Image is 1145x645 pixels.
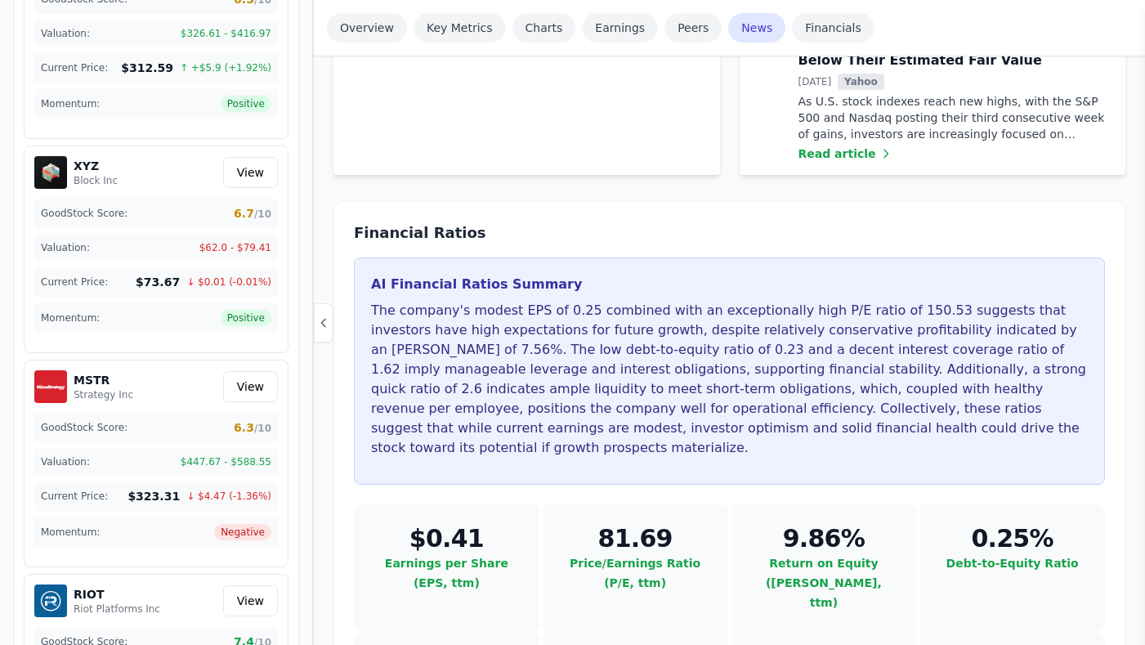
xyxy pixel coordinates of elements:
[181,455,271,468] span: $447.67 - $588.55
[221,310,271,326] span: Positive
[562,524,709,553] dd: 81.69
[41,490,108,503] span: Current Price:
[74,388,133,401] p: Strategy Inc
[186,490,271,503] span: ↓ $4.47 (-1.36%)
[74,158,118,174] h5: XYZ
[186,275,271,289] span: ↓ $0.01 (-0.01%)
[664,13,722,43] a: Peers
[180,61,271,74] span: ↑ +$5.9 (+1.92%)
[223,157,278,188] a: View
[371,275,1088,294] h3: AI Financial Ratios Summary
[199,241,271,254] span: $62.0 - $79.41
[354,222,486,244] h2: Financial Ratios
[214,524,271,540] span: Negative
[221,96,271,112] span: Positive
[798,75,832,88] span: [DATE]
[41,421,127,434] span: GoodStock Score:
[373,553,520,593] button: Earnings per Share (EPS, ttm)
[121,60,173,76] span: $312.59
[254,423,271,434] span: /10
[41,455,90,468] span: Valuation:
[751,524,897,553] dd: 9.86%
[41,241,90,254] span: Valuation:
[234,205,271,222] span: 6.7
[74,174,118,187] p: Block Inc
[41,311,100,325] span: Momentum:
[798,93,1113,142] p: As U.S. stock indexes reach new highs, with the S&P 500 and Nasdaq posting their third consecutiv...
[512,13,576,43] a: Charts
[792,13,874,43] a: Financials
[41,27,90,40] span: Valuation:
[41,207,127,220] span: GoodStock Score:
[41,275,108,289] span: Current Price:
[254,208,271,220] span: /10
[373,524,520,553] dd: $0.41
[41,526,100,539] span: Momentum:
[751,553,897,612] button: Return on Equity ([PERSON_NAME], ttm)
[562,553,709,593] button: Price/Earnings Ratio (P/E, ttm)
[223,371,278,402] a: View
[798,146,1113,162] a: Read article
[371,301,1088,458] p: The company's modest EPS of 0.25 combined with an exceptionally high P/E ratio of 150.53 suggests...
[946,553,1079,573] button: Debt-to-Equity Ratio
[327,13,407,43] a: Overview
[136,274,180,290] span: $73.67
[181,27,271,40] span: $326.61 - $416.97
[34,585,67,617] img: RIOT
[41,61,108,74] span: Current Price:
[34,156,67,189] img: XYZ
[127,488,180,504] span: $323.31
[414,13,506,43] a: Key Metrics
[34,370,67,403] img: MSTR
[74,372,133,388] h5: MSTR
[41,97,100,110] span: Momentum:
[74,586,160,602] h5: RIOT
[582,13,658,43] a: Earnings
[838,74,884,90] span: Yahoo
[74,602,160,616] p: Riot Platforms Inc
[223,585,278,616] a: View
[939,524,1085,553] dd: 0.25%
[234,419,271,436] span: 6.3
[728,13,785,43] a: News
